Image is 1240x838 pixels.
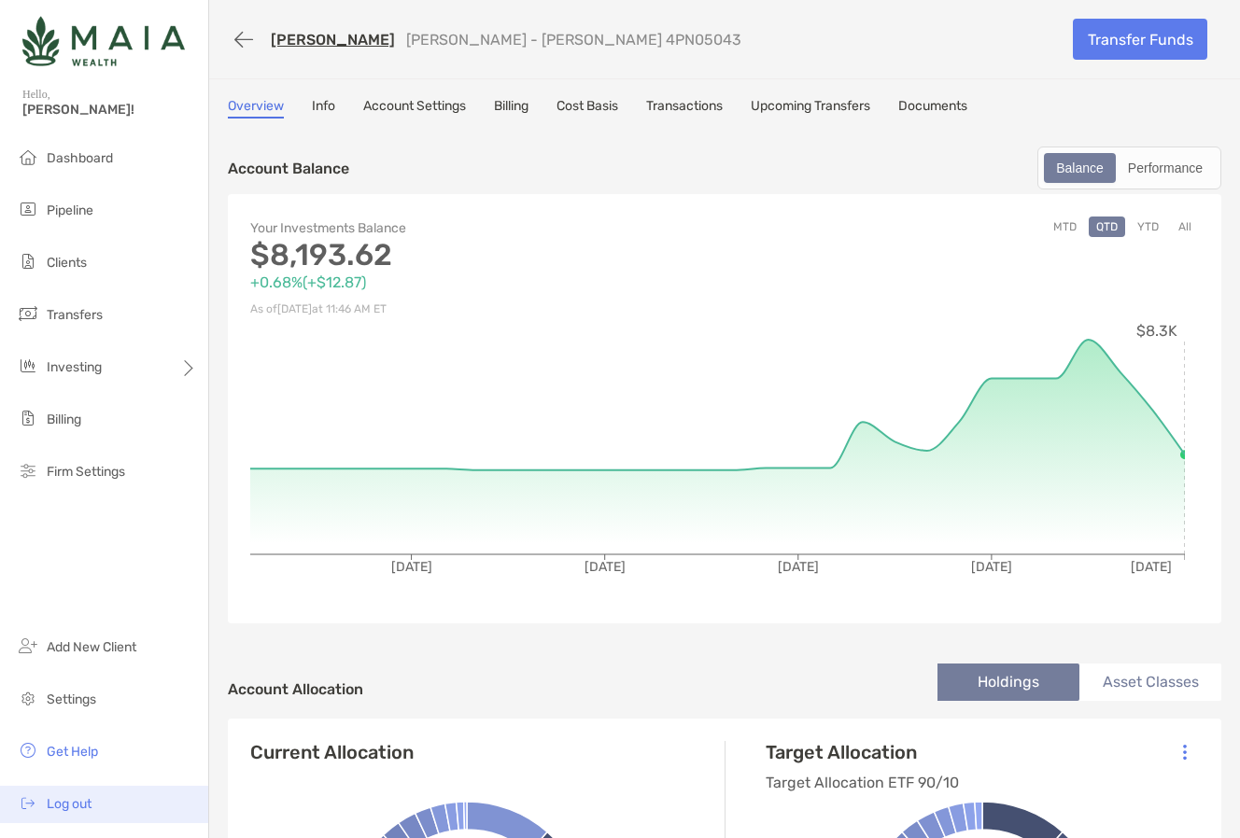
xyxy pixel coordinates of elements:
[250,298,725,321] p: As of [DATE] at 11:46 AM ET
[47,691,96,707] span: Settings
[937,663,1079,701] li: Holdings
[228,157,349,180] p: Account Balance
[971,559,1012,575] tspan: [DATE]
[47,255,87,271] span: Clients
[1073,19,1207,60] a: Transfer Funds
[557,98,618,119] a: Cost Basis
[17,302,39,325] img: transfers icon
[22,7,185,75] img: Zoe Logo
[47,796,92,812] span: Log out
[47,464,125,480] span: Firm Settings
[1037,147,1221,189] div: segmented control
[228,680,363,698] h4: Account Allocation
[1131,559,1172,575] tspan: [DATE]
[1079,663,1221,701] li: Asset Classes
[1171,216,1199,237] button: All
[22,102,197,118] span: [PERSON_NAME]!
[17,146,39,168] img: dashboard icon
[47,203,93,218] span: Pipeline
[47,359,102,375] span: Investing
[47,307,103,323] span: Transfers
[494,98,528,119] a: Billing
[646,98,723,119] a: Transactions
[250,741,414,763] h4: Current Allocation
[47,150,113,166] span: Dashboard
[1089,216,1125,237] button: QTD
[250,244,725,267] p: $8,193.62
[363,98,466,119] a: Account Settings
[17,407,39,429] img: billing icon
[271,31,395,49] a: [PERSON_NAME]
[47,639,136,655] span: Add New Client
[1183,744,1187,761] img: Icon List Menu
[17,791,39,814] img: logout icon
[17,459,39,482] img: firm-settings icon
[250,271,725,294] p: +0.68% ( +$12.87 )
[1130,216,1166,237] button: YTD
[1046,155,1114,181] div: Balance
[1136,322,1177,340] tspan: $8.3K
[312,98,335,119] a: Info
[585,559,626,575] tspan: [DATE]
[17,355,39,377] img: investing icon
[17,250,39,272] img: clients icon
[17,739,39,761] img: get-help icon
[228,98,284,119] a: Overview
[17,198,39,220] img: pipeline icon
[17,687,39,709] img: settings icon
[898,98,967,119] a: Documents
[17,635,39,657] img: add_new_client icon
[766,741,959,763] h4: Target Allocation
[766,771,959,794] p: Target Allocation ETF 90/10
[391,559,432,575] tspan: [DATE]
[1118,155,1213,181] div: Performance
[778,559,819,575] tspan: [DATE]
[406,31,741,49] p: [PERSON_NAME] - [PERSON_NAME] 4PN05043
[1046,216,1084,237] button: MTD
[47,412,81,427] span: Billing
[250,216,725,240] p: Your Investments Balance
[47,744,98,760] span: Get Help
[751,98,870,119] a: Upcoming Transfers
